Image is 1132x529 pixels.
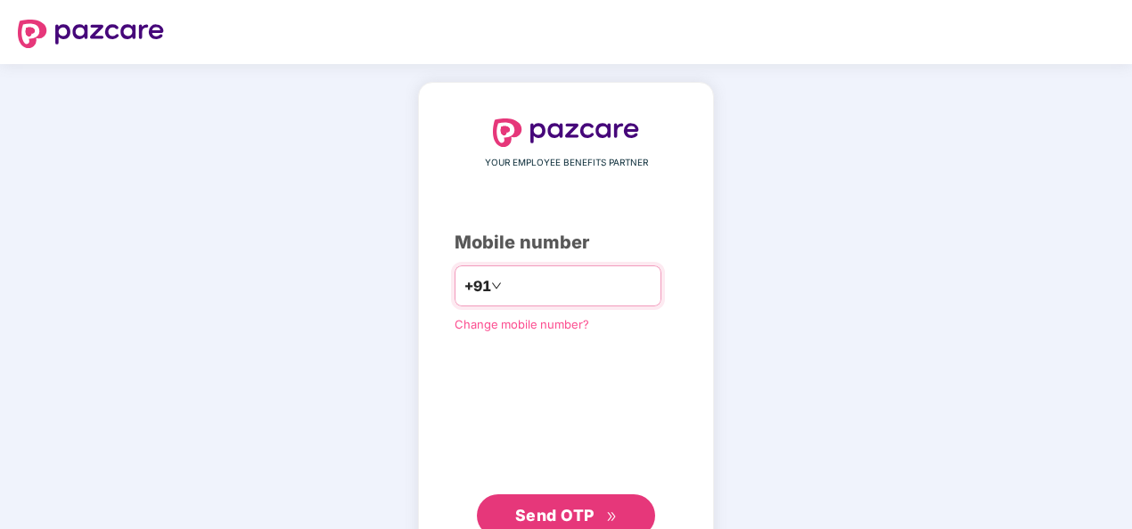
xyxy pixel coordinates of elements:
div: Mobile number [455,229,677,256]
span: YOUR EMPLOYEE BENEFITS PARTNER [485,156,648,170]
a: Change mobile number? [455,317,589,331]
span: Send OTP [515,506,595,525]
span: +91 [464,275,491,297]
img: logo [18,20,164,48]
span: double-right [606,511,618,523]
span: down [491,281,502,291]
img: logo [493,118,639,147]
